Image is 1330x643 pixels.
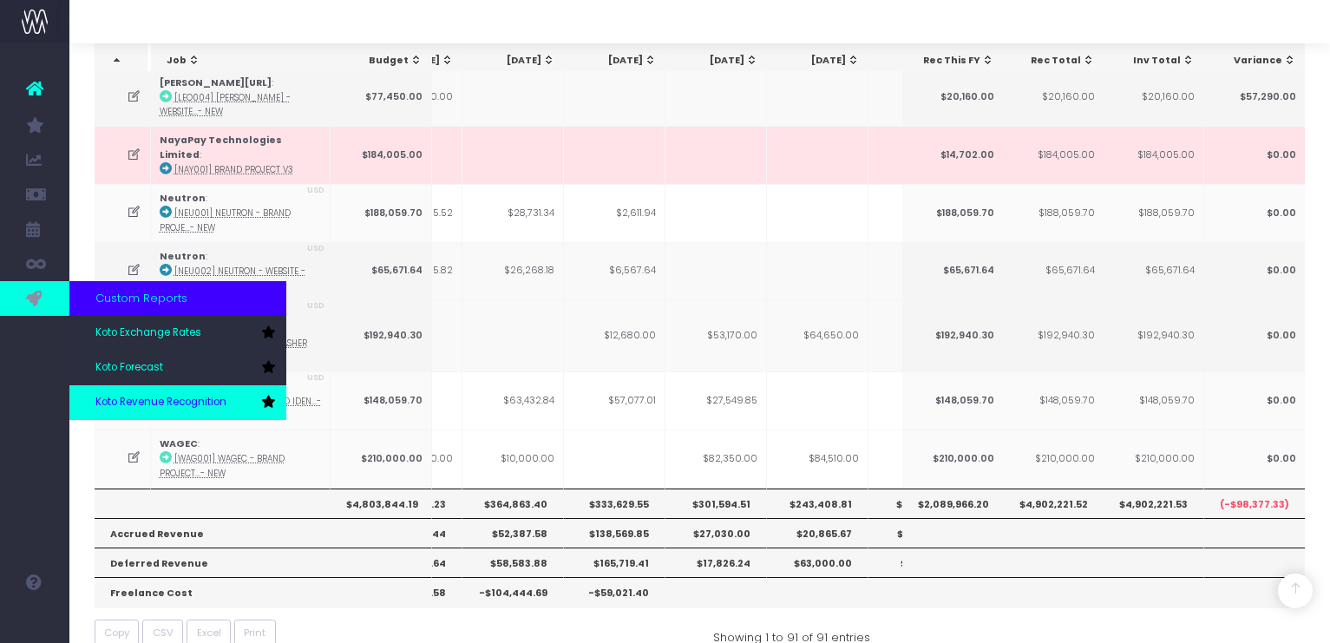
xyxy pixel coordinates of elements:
span: Excel [197,626,221,640]
td: $148,059.70 [331,371,432,430]
th: $121,369.78 [868,489,970,518]
td: $0.00 [1203,242,1305,300]
span: USD [307,185,324,197]
td: $148,059.70 [901,371,1003,430]
img: images/default_profile_image.png [22,608,48,634]
td: $0.00 [1203,184,1305,242]
th: $87,428.73 [868,518,970,548]
td: $13,825.00 [868,430,970,488]
td: $0.00 [1203,126,1305,184]
td: $192,940.30 [1002,299,1104,371]
td: $77,450.00 [331,69,432,127]
span: Koto Revenue Recognition [95,395,226,410]
abbr: [NEU001] Neutron - Brand Project - Brand - New [160,207,291,233]
td: $64,650.00 [767,299,868,371]
td: $12,680.00 [564,299,665,371]
th: Deferred Revenue [95,548,432,577]
div: [DATE] [783,54,860,68]
th: $17,686.57 [868,548,970,577]
strong: [PERSON_NAME][URL] [160,76,272,89]
abbr: [LEO004] Leonardo.ai - Website & Product - Digital - New [160,92,291,117]
strong: Neutron [160,250,206,263]
td: $65,671.64 [1102,242,1203,300]
th: Inv Total: activate to sort column ascending [1103,44,1204,77]
th: $165,719.41 [564,548,665,577]
a: Koto Exchange Rates [69,316,286,351]
td: : [151,184,331,242]
th: Freelance Cost [95,577,432,607]
span: Koto Exchange Rates [95,325,201,341]
td: $188,059.70 [331,184,432,242]
abbr: [PRA001] Praktika - Brand Identity - Brand - New [160,396,321,421]
td: $57,077.01 [564,371,665,430]
td: $27,549.85 [665,371,767,430]
td: $210,000.00 [1102,430,1203,488]
th: Job: activate to sort column ascending [151,44,336,77]
th: -$104,444.69 [462,577,564,607]
th: $17,826.24 [665,548,767,577]
abbr: [NAY001] Brand Project V3 [174,164,293,175]
th: $243,408.81 [767,489,868,518]
div: Inv Total [1118,54,1195,68]
td: $0.00 [1203,430,1305,488]
td: $65,671.64 [901,242,1003,300]
div: Rec This FY [918,54,994,68]
th: $301,594.51 [665,489,767,518]
a: Koto Revenue Recognition [69,385,286,420]
td: $0.00 [1203,371,1305,430]
td: $210,000.00 [331,430,432,488]
td: $210,000.00 [1002,430,1104,488]
th: Accrued Revenue [95,518,432,548]
span: Koto Forecast [95,360,163,376]
th: $364,863.40 [462,489,564,518]
th: Sep 25: activate to sort column ascending [666,44,768,77]
td: : [151,242,331,300]
th: Jul 25: activate to sort column ascending [463,44,565,77]
td: $28,731.34 [462,184,564,242]
div: [DATE] [885,54,961,68]
strong: NayaPay Technologies Limited [160,134,282,161]
td: $10,000.00 [462,430,564,488]
th: $20,865.67 [767,518,868,548]
span: Custom Reports [95,290,187,307]
th: $4,803,844.19 [331,489,432,518]
td: $6,567.64 [564,242,665,300]
th: Rec Total: activate to sort column ascending [1003,44,1104,77]
th: $52,387.58 [462,518,564,548]
th: $4,902,221.52 [1002,489,1104,518]
th: Variance: activate to sort column ascending [1203,44,1305,77]
td: $84,510.00 [767,430,868,488]
td: $148,059.70 [1002,371,1104,430]
td: $30,500.00 [868,299,970,371]
td: $0.00 [1203,299,1305,371]
th: $4,902,221.53 [1102,489,1203,518]
th: -$59,021.40 [564,577,665,607]
td: $192,940.30 [901,299,1003,371]
div: Job [167,54,326,68]
td: $20,160.00 [1102,69,1203,127]
th: $333,629.55 [564,489,665,518]
th: Oct 25: activate to sort column ascending [768,44,869,77]
th: $58,583.88 [462,548,564,577]
span: USD [307,372,324,384]
th: Rec This FY: activate to sort column ascending [902,44,1004,77]
td: $184,005.00 [331,126,432,184]
div: [DATE] [682,54,758,68]
div: [DATE] [479,54,555,68]
td: $20,160.00 [1002,69,1104,127]
span: USD [307,243,324,255]
span: (-$98,377.33) [1219,498,1288,512]
td: $63,432.84 [462,371,564,430]
td: $192,940.30 [1102,299,1203,371]
td: $188,059.70 [1102,184,1203,242]
abbr: [WAG001] WAGEC - Brand Project - Brand - New [160,453,285,478]
th: Nov 25: activate to sort column ascending [869,44,971,77]
td: $82,350.00 [665,430,767,488]
td: $65,671.64 [1002,242,1104,300]
th: $138,569.85 [564,518,665,548]
div: Budget [346,54,423,68]
td: $184,005.00 [1002,126,1104,184]
div: Variance [1219,54,1295,68]
th: Budget: activate to sort column ascending [331,44,432,77]
td: $65,671.64 [331,242,432,300]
